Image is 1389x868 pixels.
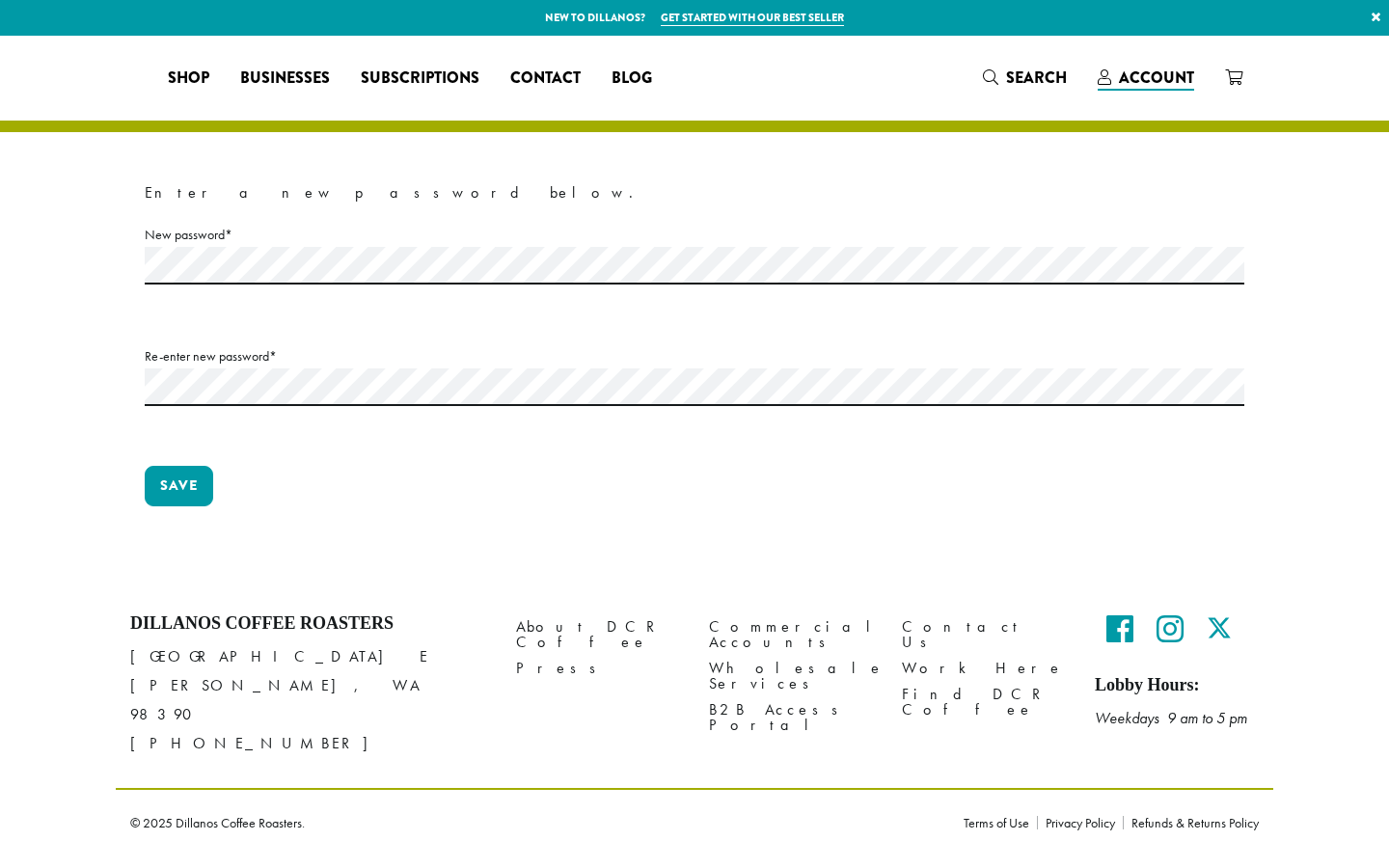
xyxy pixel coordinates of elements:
[510,67,581,91] span: Contact
[130,613,487,635] h4: Dillanos Coffee Roasters
[168,67,209,91] span: Shop
[1095,675,1259,696] h5: Lobby Hours:
[902,682,1066,723] a: Find DCR Coffee
[709,655,873,696] a: Wholesale Services
[152,63,225,94] a: Shop
[967,62,1082,94] a: Search
[145,466,213,506] button: Save
[964,816,1037,829] a: Terms of Use
[1119,67,1194,89] span: Account
[516,655,680,681] a: Press
[145,223,1244,247] label: New password
[145,178,1244,207] p: Enter a new password below.
[130,816,935,829] p: © 2025 Dillanos Coffee Roasters.
[130,642,487,758] p: [GEOGRAPHIC_DATA] E [PERSON_NAME], WA 98390 [PHONE_NUMBER]
[1006,67,1067,89] span: Search
[902,655,1066,681] a: Work Here
[240,67,330,91] span: Businesses
[1095,708,1247,728] em: Weekdays 9 am to 5 pm
[902,613,1066,655] a: Contact Us
[361,67,479,91] span: Subscriptions
[145,344,1244,368] label: Re-enter new password
[1037,816,1123,829] a: Privacy Policy
[612,67,652,91] span: Blog
[709,697,873,739] a: B2B Access Portal
[661,10,844,26] a: Get started with our best seller
[709,613,873,655] a: Commercial Accounts
[516,613,680,655] a: About DCR Coffee
[1123,816,1259,829] a: Refunds & Returns Policy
